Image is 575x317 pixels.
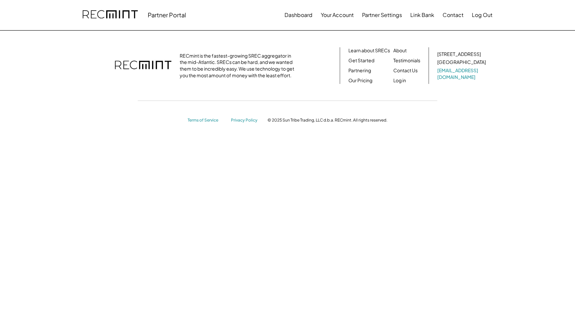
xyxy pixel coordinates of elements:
button: Log Out [472,8,492,22]
button: Your Account [321,8,354,22]
a: Get Started [348,57,374,64]
img: recmint-logotype%403x.png [83,4,138,26]
a: Our Pricing [348,77,372,84]
button: Contact [443,8,464,22]
a: Testimonials [393,57,420,64]
a: Log in [393,77,406,84]
a: Contact Us [393,67,418,74]
div: [STREET_ADDRESS] [437,51,481,58]
button: Dashboard [285,8,312,22]
a: Privacy Policy [231,118,261,123]
div: RECmint is the fastest-growing SREC aggregator in the mid-Atlantic. SRECs can be hard, and we wan... [180,53,298,79]
button: Partner Settings [362,8,402,22]
a: Learn about SRECs [348,47,390,54]
div: Partner Portal [148,11,186,19]
a: Partnering [348,67,371,74]
div: © 2025 Sun Tribe Trading, LLC d.b.a. RECmint. All rights reserved. [268,118,387,123]
a: Terms of Service [188,118,224,123]
a: [EMAIL_ADDRESS][DOMAIN_NAME] [437,67,487,80]
a: About [393,47,407,54]
img: recmint-logotype%403x.png [115,54,171,77]
button: Link Bank [410,8,434,22]
div: [GEOGRAPHIC_DATA] [437,59,486,66]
